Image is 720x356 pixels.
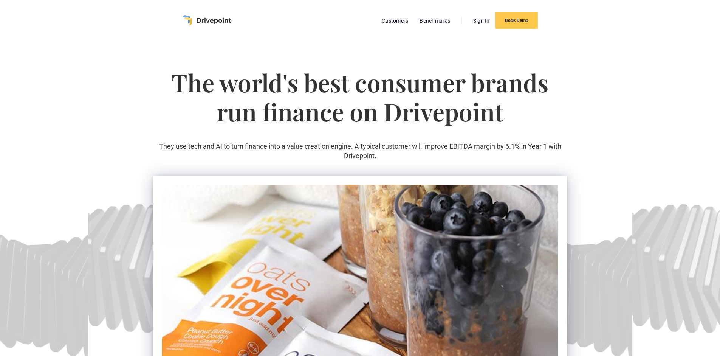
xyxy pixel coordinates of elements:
a: Customers [378,16,412,26]
a: home [183,15,231,26]
p: They use tech and AI to turn finance into a value creation engine. A typical customer will improv... [153,141,567,160]
h1: The world's best consumer brands run finance on Drivepoint [153,68,567,141]
a: Sign In [469,16,494,26]
a: Book Demo [495,12,538,29]
a: Benchmarks [416,16,454,26]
